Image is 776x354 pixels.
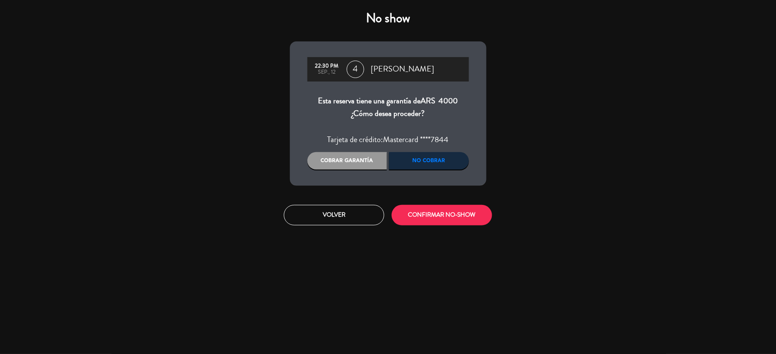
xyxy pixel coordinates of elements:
span: ARS [421,95,436,106]
div: No cobrar [389,152,469,170]
span: 4000 [439,95,458,106]
h4: No show [290,10,486,26]
span: [PERSON_NAME] [371,63,435,76]
div: Esta reserva tiene una garantía de ¿Cómo desea proceder? [307,95,469,120]
div: Cobrar garantía [307,152,387,170]
button: CONFIRMAR NO-SHOW [392,205,492,225]
div: 22:30 PM [312,63,342,69]
div: Tarjeta de crédito: [307,133,469,146]
span: 4 [347,61,364,78]
button: Volver [284,205,384,225]
div: sep., 12 [312,69,342,75]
